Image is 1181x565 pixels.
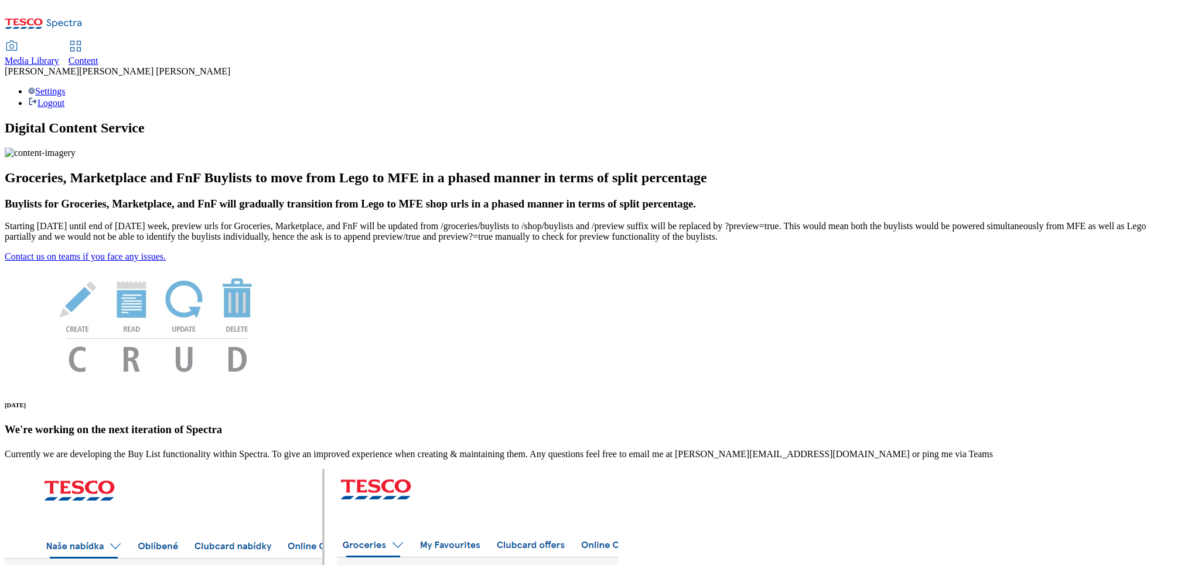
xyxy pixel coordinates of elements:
[5,170,1176,186] h2: Groceries, Marketplace and FnF Buylists to move from Lego to MFE in a phased manner in terms of s...
[5,401,1176,409] h6: [DATE]
[5,42,59,66] a: Media Library
[28,98,64,108] a: Logout
[5,251,166,261] a: Contact us on teams if you face any issues.
[5,262,309,384] img: News Image
[5,423,1176,436] h3: We're working on the next iteration of Spectra
[69,42,98,66] a: Content
[5,66,79,76] span: [PERSON_NAME]
[5,148,76,158] img: content-imagery
[69,56,98,66] span: Content
[79,66,230,76] span: [PERSON_NAME] [PERSON_NAME]
[5,221,1176,242] p: Starting [DATE] until end of [DATE] week, preview urls for Groceries, Marketplace, and FnF will b...
[5,120,1176,136] h1: Digital Content Service
[5,56,59,66] span: Media Library
[5,449,1176,460] p: Currently we are developing the Buy List functionality within Spectra. To give an improved experi...
[28,86,66,96] a: Settings
[5,198,1176,210] h3: Buylists for Groceries, Marketplace, and FnF will gradually transition from Lego to MFE shop urls...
